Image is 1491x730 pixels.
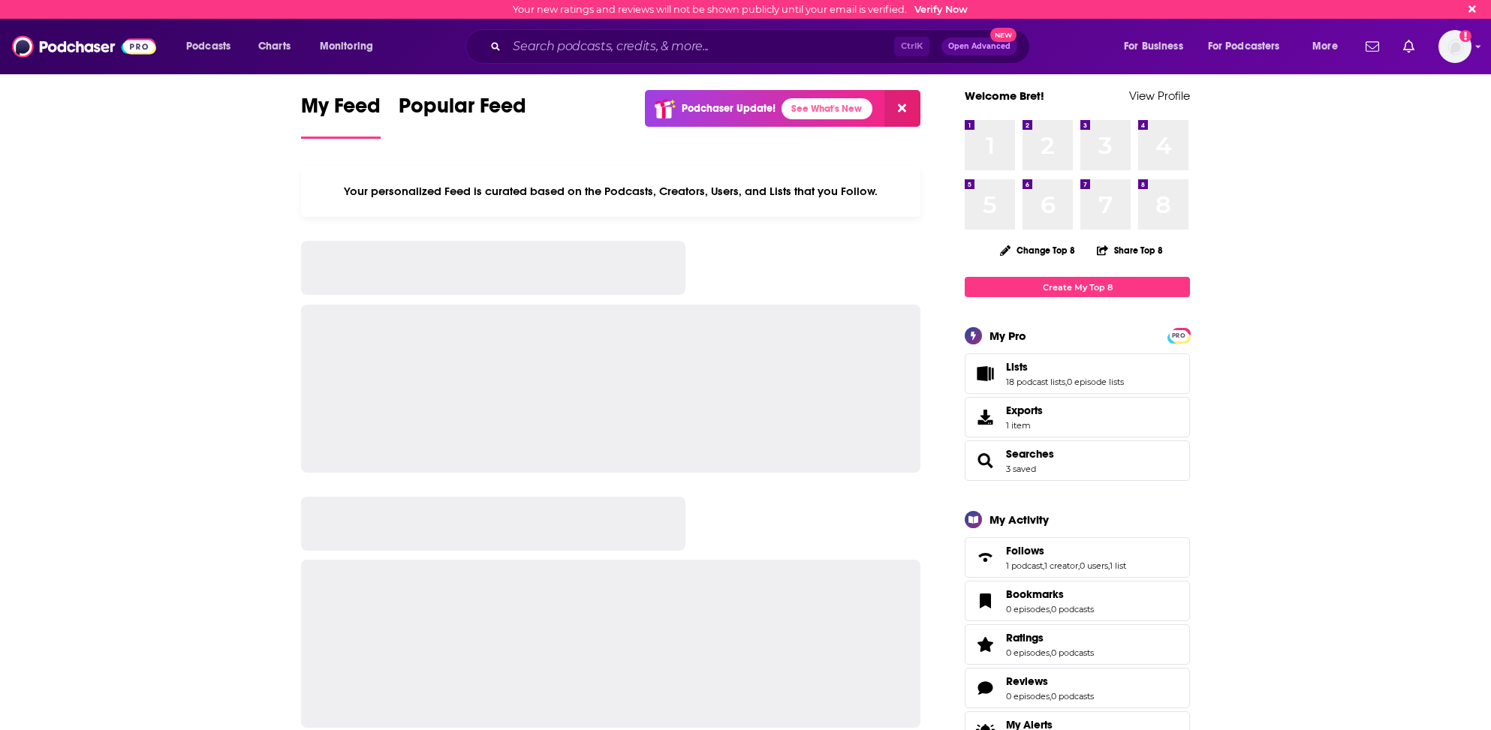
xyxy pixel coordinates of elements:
a: Show notifications dropdown [1397,34,1420,59]
span: Podcasts [186,36,230,57]
span: Monitoring [320,36,373,57]
div: My Activity [989,512,1049,527]
span: , [1078,560,1080,571]
a: 0 episodes [1006,604,1050,614]
a: Ratings [970,634,1000,655]
a: Follows [970,547,1000,568]
span: Bookmarks [1006,587,1064,601]
span: Open Advanced [948,43,1011,50]
a: 1 creator [1044,560,1078,571]
span: Exports [1006,404,1043,417]
a: 0 podcasts [1051,647,1094,658]
a: Reviews [970,677,1000,698]
a: Create My Top 8 [965,277,1190,297]
a: Bookmarks [970,590,1000,611]
span: , [1050,647,1051,658]
span: Ratings [1006,631,1044,644]
a: 1 podcast [1006,560,1043,571]
a: Lists [970,363,1000,384]
a: 0 episodes [1006,691,1050,701]
span: , [1043,560,1044,571]
span: Reviews [965,668,1190,708]
input: Search podcasts, credits, & more... [507,35,894,59]
a: 0 users [1080,560,1108,571]
a: 0 episodes [1006,647,1050,658]
span: , [1050,691,1051,701]
span: 1 item [1006,420,1043,431]
a: 0 episode lists [1067,377,1124,387]
a: Ratings [1006,631,1094,644]
img: User Profile [1438,30,1471,63]
a: Popular Feed [399,93,526,139]
span: Searches [965,440,1190,481]
p: Podchaser Update! [682,102,776,115]
span: Lists [965,353,1190,394]
a: Bookmarks [1006,587,1094,601]
button: open menu [1113,35,1202,59]
a: 3 saved [1006,464,1036,474]
a: Follows [1006,544,1126,557]
span: Follows [965,537,1190,578]
a: Searches [1006,447,1054,461]
a: 18 podcast lists [1006,377,1065,387]
span: For Business [1124,36,1183,57]
a: 0 podcasts [1051,604,1094,614]
span: PRO [1170,330,1188,341]
a: Reviews [1006,674,1094,688]
button: open menu [309,35,393,59]
img: Podchaser - Follow, Share and Rate Podcasts [12,32,156,61]
span: New [990,28,1017,42]
span: Charts [258,36,291,57]
span: , [1050,604,1051,614]
a: Verify Now [914,4,968,15]
a: My Feed [301,93,381,139]
a: See What's New [782,98,872,119]
a: 0 podcasts [1051,691,1094,701]
div: Your personalized Feed is curated based on the Podcasts, Creators, Users, and Lists that you Follow. [301,166,920,217]
span: Lists [1006,360,1028,374]
div: My Pro [989,329,1026,343]
span: , [1065,377,1067,387]
div: Your new ratings and reviews will not be shown publicly until your email is verified. [513,4,968,15]
span: For Podcasters [1208,36,1280,57]
span: Exports [970,407,1000,428]
a: Show notifications dropdown [1360,34,1385,59]
span: My Feed [301,93,381,128]
span: Follows [1006,544,1044,557]
span: Popular Feed [399,93,526,128]
button: open menu [1302,35,1357,59]
span: Logged in as BretAita [1438,30,1471,63]
a: PRO [1170,329,1188,341]
svg: Email not verified [1459,30,1471,42]
a: Searches [970,450,1000,471]
span: Reviews [1006,674,1048,688]
div: Search podcasts, credits, & more... [480,29,1044,64]
button: open menu [1198,35,1302,59]
span: , [1108,560,1110,571]
button: open menu [176,35,250,59]
button: Open AdvancedNew [941,38,1017,56]
a: View Profile [1129,89,1190,103]
a: Exports [965,397,1190,437]
a: Charts [248,35,300,59]
a: Lists [1006,360,1124,374]
span: More [1312,36,1338,57]
button: Change Top 8 [991,241,1084,260]
button: Show profile menu [1438,30,1471,63]
button: Share Top 8 [1096,236,1164,265]
a: 1 list [1110,560,1126,571]
a: Welcome Bret! [965,89,1044,103]
span: Bookmarks [965,581,1190,621]
span: Ctrl K [894,37,929,56]
span: Ratings [965,624,1190,665]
